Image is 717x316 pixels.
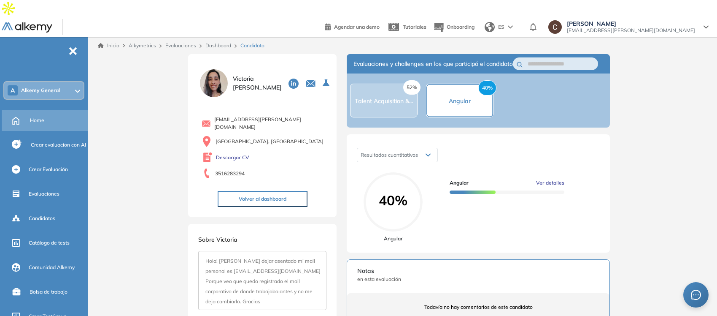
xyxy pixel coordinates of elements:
[216,154,249,161] a: Descargar CV
[357,303,599,311] span: Todavía no hay comentarios de este candidato
[205,258,321,305] span: Hola! [PERSON_NAME] dejar asentado mi mail personal es [EMAIL_ADDRESS][DOMAIN_NAME] Porque veo qu...
[449,97,471,105] span: Angular
[216,138,323,145] span: [GEOGRAPHIC_DATA], [GEOGRAPHIC_DATA]
[533,179,564,187] button: Ver detalles
[218,191,307,207] button: Volver al dashboard
[334,24,380,30] span: Agendar una demo
[450,179,469,187] span: Angular
[433,18,474,36] button: Onboarding
[233,74,282,92] span: Victoria [PERSON_NAME]
[129,42,156,49] span: Alkymetrics
[447,24,474,30] span: Onboarding
[361,152,418,158] span: Resultados cuantitativos
[567,20,695,27] span: [PERSON_NAME]
[403,80,420,95] span: 52%
[567,27,695,34] span: [EMAIL_ADDRESS][PERSON_NAME][DOMAIN_NAME]
[29,239,70,247] span: Catálogo de tests
[364,193,423,207] span: 40%
[11,87,15,94] span: A
[198,68,229,99] img: PROFILE_MENU_LOGO_USER
[403,24,426,30] span: Tutoriales
[29,215,55,222] span: Candidatos
[205,42,231,49] a: Dashboard
[165,42,196,49] a: Evaluaciones
[357,275,599,283] span: en esta evaluación
[30,117,44,124] span: Home
[215,170,245,177] span: 3516283294
[691,290,701,300] span: message
[2,22,52,33] img: Logo
[29,166,68,173] span: Crear Evaluación
[325,21,380,31] a: Agendar una demo
[386,16,426,38] a: Tutoriales
[98,42,119,49] a: Inicio
[240,42,264,49] span: Candidato
[485,22,495,32] img: world
[498,23,504,31] span: ES
[364,235,423,242] span: Angular
[508,25,513,29] img: arrow
[319,76,334,91] button: Seleccione la evaluación activa
[30,288,67,296] span: Bolsa de trabajo
[214,116,326,131] span: [EMAIL_ADDRESS][PERSON_NAME][DOMAIN_NAME]
[357,267,599,275] span: Notas
[21,87,60,94] span: Alkemy General
[29,190,59,198] span: Evaluaciones
[198,236,237,243] span: Sobre Victoria
[355,97,413,105] span: Talent Acquisition &...
[536,179,564,187] span: Ver detalles
[478,80,496,95] span: 40%
[29,264,75,271] span: Comunidad Alkemy
[353,60,513,68] span: Evaluaciones y challenges en los que participó el candidato
[31,141,86,149] span: Crear evaluacion con AI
